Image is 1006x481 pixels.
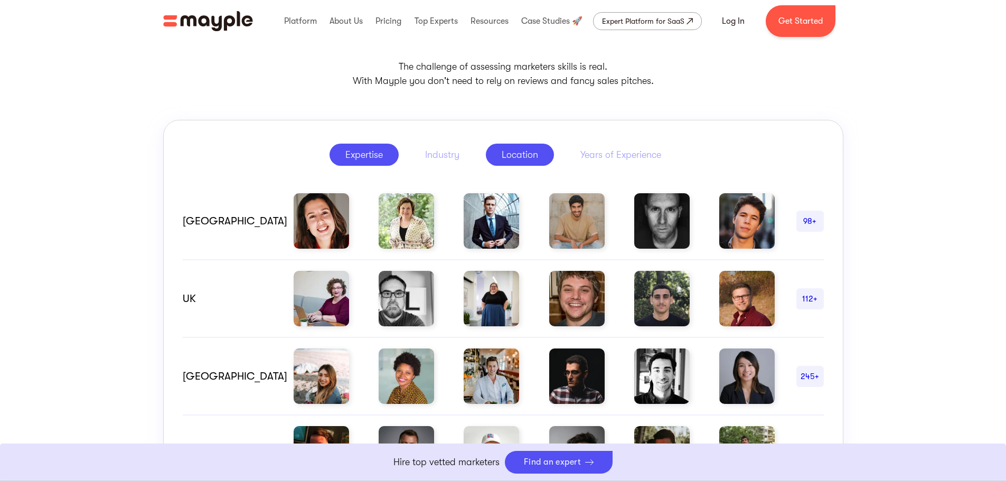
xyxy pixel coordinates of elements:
[327,4,365,38] div: About Us
[183,370,272,383] div: [GEOGRAPHIC_DATA]
[163,11,253,31] img: Mayple logo
[602,15,684,27] div: Expert Platform for SaaS
[412,4,460,38] div: Top Experts
[183,293,272,305] div: UK
[796,293,824,305] div: 112+
[425,148,459,161] div: Industry
[796,215,824,228] div: 98+
[373,4,404,38] div: Pricing
[468,4,511,38] div: Resources
[281,4,319,38] div: Platform
[709,8,757,34] a: Log In
[796,370,824,383] div: 245+
[163,60,843,88] p: The challenge of assessing marketers skills is real. With Mayple you don't need to rely on review...
[502,148,538,161] div: Location
[183,215,272,228] div: [GEOGRAPHIC_DATA]
[580,148,661,161] div: Years of Experience
[593,12,702,30] a: Expert Platform for SaaS
[163,11,253,31] a: home
[766,5,835,37] a: Get Started
[345,148,383,161] div: Expertise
